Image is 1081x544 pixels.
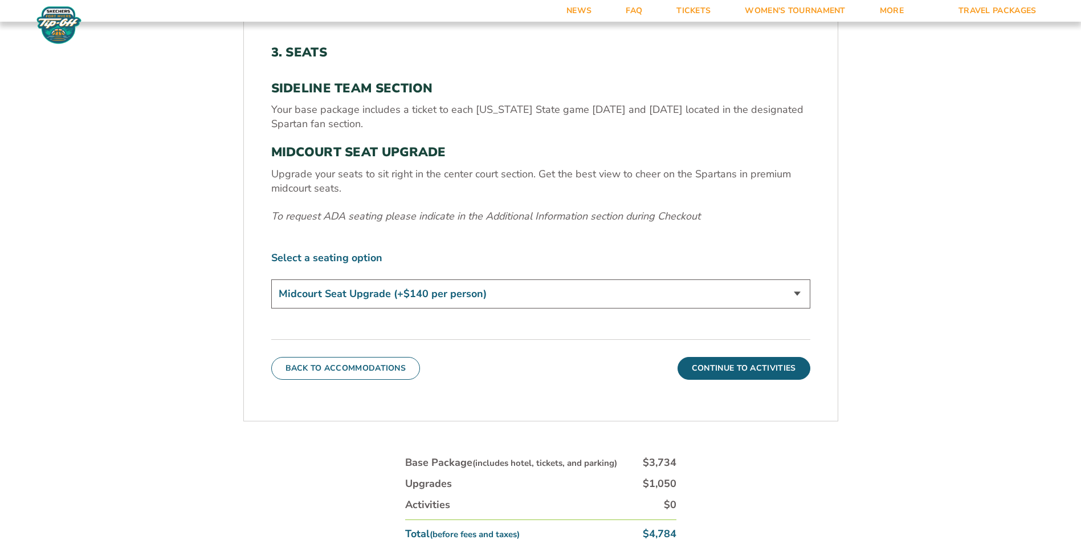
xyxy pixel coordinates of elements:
div: Activities [405,498,450,512]
div: $1,050 [643,477,676,491]
button: Continue To Activities [678,357,810,380]
button: Back To Accommodations [271,357,421,380]
div: $4,784 [643,527,676,541]
div: Upgrades [405,477,452,491]
h2: 3. Seats [271,45,810,60]
img: Fort Myers Tip-Off [34,6,84,44]
h3: MIDCOURT SEAT UPGRADE [271,145,810,160]
div: $0 [664,498,676,512]
label: Select a seating option [271,251,810,265]
p: Your base package includes a ticket to each [US_STATE] State game [DATE] and [DATE] located in th... [271,103,810,131]
small: (includes hotel, tickets, and parking) [472,457,617,469]
p: Upgrade your seats to sit right in the center court section. Get the best view to cheer on the Sp... [271,167,810,196]
h3: SIDELINE TEAM SECTION [271,81,810,96]
em: To request ADA seating please indicate in the Additional Information section during Checkout [271,209,700,223]
div: $3,734 [643,456,676,470]
div: Total [405,527,520,541]
small: (before fees and taxes) [430,529,520,540]
div: Base Package [405,456,617,470]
